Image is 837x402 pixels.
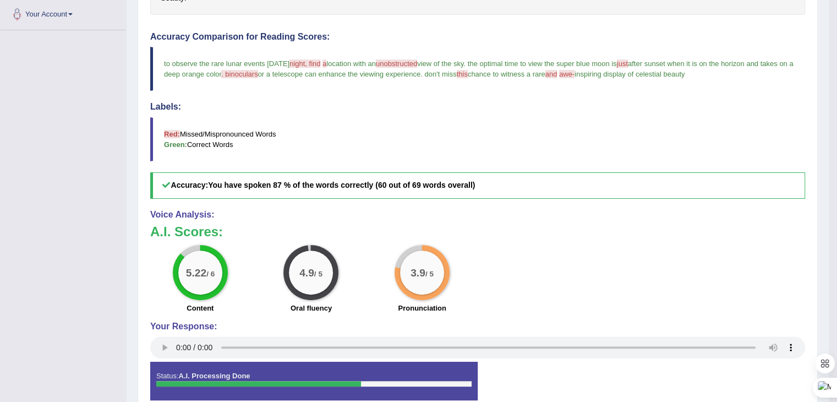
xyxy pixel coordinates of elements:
span: night, find [289,59,320,68]
small: / 5 [314,269,322,278]
span: . [420,70,423,78]
span: and [545,70,557,78]
span: . [463,59,466,68]
small: / 6 [206,269,215,278]
span: this [457,70,468,78]
span: or a telescope can enhance the viewing experience [258,70,421,78]
big: 5.22 [186,266,206,278]
h4: Labels: [150,102,805,112]
small: / 5 [425,269,434,278]
b: Green: [164,140,187,149]
big: 3.9 [411,266,425,278]
div: Status: [150,362,478,400]
span: chance to witness a rare [468,70,545,78]
label: Pronunciation [398,303,446,313]
span: the optimal time to view the super blue moon is [468,59,617,68]
span: location with an [326,59,376,68]
b: You have spoken 87 % of the words correctly (60 out of 69 words overall) [208,181,475,189]
span: inspiring display of celestial beauty [575,70,685,78]
h5: Accuracy: [150,172,805,198]
span: just [617,59,628,68]
big: 4.9 [300,266,315,278]
span: don't miss [424,70,456,78]
span: unobstructed [376,59,417,68]
label: Oral fluency [291,303,332,313]
blockquote: Missed/Mispronounced Words Correct Words [150,117,805,161]
h4: Accuracy Comparison for Reading Scores: [150,32,805,42]
b: Red: [164,130,180,138]
span: a [322,59,326,68]
b: A.I. Scores: [150,224,223,239]
span: to observe the rare lunar events [DATE] [164,59,289,68]
strong: A.I. Processing Done [178,372,250,380]
label: Content [187,303,214,313]
span: awe- [559,70,575,78]
span: . binoculars [221,70,258,78]
h4: Your Response: [150,322,805,332]
span: view of the sky [417,59,463,68]
h4: Voice Analysis: [150,210,805,220]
